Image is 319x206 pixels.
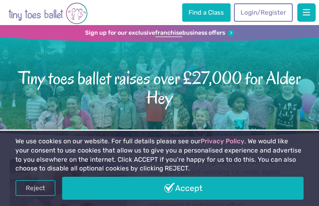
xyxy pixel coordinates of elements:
a: Login/Register [234,3,292,22]
a: Find a Class [182,3,231,22]
a: Privacy Policy [201,137,244,145]
span: Tiny toes ballet raises over £27,000 for Alder Hey [11,66,309,108]
a: Reject [15,180,55,196]
a: Sign up for our exclusivefranchisebusiness offers [85,29,234,37]
strong: franchise [155,29,182,37]
p: We use cookies on our website. For full details please see our . We would like your consent to us... [15,137,304,173]
a: Accept [62,177,304,200]
img: tiny toes ballet [8,2,88,25]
